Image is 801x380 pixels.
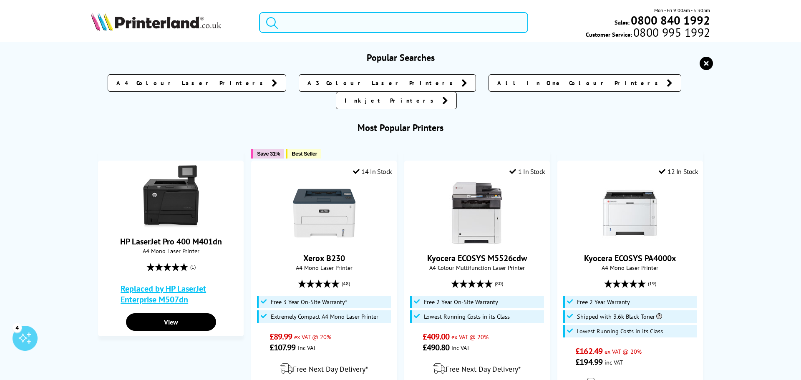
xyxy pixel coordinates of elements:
[256,264,392,272] span: A4 Mono Laser Printer
[299,74,476,92] a: A3 Colour Laser Printers
[190,259,196,275] span: (1)
[632,28,710,36] span: 0800 995 1992
[294,333,331,341] span: ex VAT @ 20%
[423,331,450,342] span: £409.00
[91,13,249,33] a: Printerland Logo
[451,344,470,352] span: inc VAT
[116,79,267,87] span: A4 Colour Laser Printers
[270,342,296,353] span: £107.99
[631,13,710,28] b: 0800 840 1992
[251,149,284,159] button: Save 31%
[424,313,510,320] span: Lowest Running Costs in its Class
[307,79,457,87] span: A3 Colour Laser Printers
[140,165,202,228] img: HP LaserJet Pro 400 M401dn
[345,96,438,105] span: Inkjet Printers
[575,357,602,367] span: £194.99
[353,167,392,176] div: 14 In Stock
[257,151,280,157] span: Save 31%
[495,276,503,292] span: (80)
[446,238,508,246] a: Kyocera ECOSYS M5526cdw
[259,12,528,33] input: S
[562,264,698,272] span: A4 Mono Laser Printer
[13,323,22,332] div: 4
[599,238,661,246] a: Kyocera ECOSYS PA4000x
[303,253,345,264] a: Xerox B230
[271,313,378,320] span: Extremely Compact A4 Mono Laser Printer
[103,247,239,255] span: A4 Mono Laser Printer
[91,13,221,31] img: Printerland Logo
[298,344,316,352] span: inc VAT
[489,74,681,92] a: All In One Colour Printers
[286,149,321,159] button: Best Seller
[605,347,642,355] span: ex VAT @ 20%
[140,221,202,229] a: HP LaserJet Pro 400 M401dn
[659,167,698,176] div: 12 In Stock
[121,283,226,305] a: Replaced by HP LaserJet Enterprise M507dn
[91,122,710,133] h3: Most Popular Printers
[108,74,286,92] a: A4 Colour Laser Printers
[446,182,508,244] img: Kyocera ECOSYS M5526cdw
[336,92,457,109] a: Inkjet Printers
[424,299,498,305] span: Free 2 Year On-Site Warranty
[126,313,216,331] a: View
[577,299,630,305] span: Free 2 Year Warranty
[120,236,222,247] a: HP LaserJet Pro 400 M401dn
[577,313,662,320] span: Shipped with 3.6k Black Toner
[509,167,545,176] div: 1 In Stock
[293,182,355,244] img: Xerox B230
[577,328,663,335] span: Lowest Running Costs in its Class
[599,182,661,244] img: Kyocera ECOSYS PA4000x
[451,333,489,341] span: ex VAT @ 20%
[423,342,450,353] span: £490.80
[654,6,710,14] span: Mon - Fri 9:00am - 5:30pm
[630,16,710,24] a: 0800 840 1992
[586,28,710,38] span: Customer Service:
[584,253,676,264] a: Kyocera ECOSYS PA4000x
[342,276,350,292] span: (48)
[575,346,602,357] span: £162.49
[271,299,347,305] span: Free 3 Year On-Site Warranty*
[648,276,656,292] span: (19)
[427,253,527,264] a: Kyocera ECOSYS M5526cdw
[409,264,545,272] span: A4 Colour Multifunction Laser Printer
[615,18,630,26] span: Sales:
[605,358,623,366] span: inc VAT
[292,151,317,157] span: Best Seller
[293,238,355,246] a: Xerox B230
[270,331,292,342] span: £89.99
[497,79,662,87] span: All In One Colour Printers
[91,52,710,63] h3: Popular Searches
